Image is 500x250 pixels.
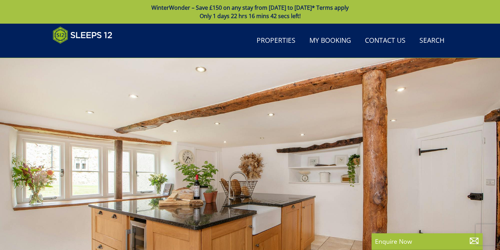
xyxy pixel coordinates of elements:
span: Only 1 days 22 hrs 16 mins 42 secs left! [200,12,301,20]
p: Enquire Now [375,237,479,246]
a: My Booking [307,33,354,49]
a: Search [417,33,447,49]
a: Contact Us [362,33,408,49]
img: Sleeps 12 [53,26,112,44]
a: Properties [254,33,298,49]
iframe: Customer reviews powered by Trustpilot [49,48,122,54]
